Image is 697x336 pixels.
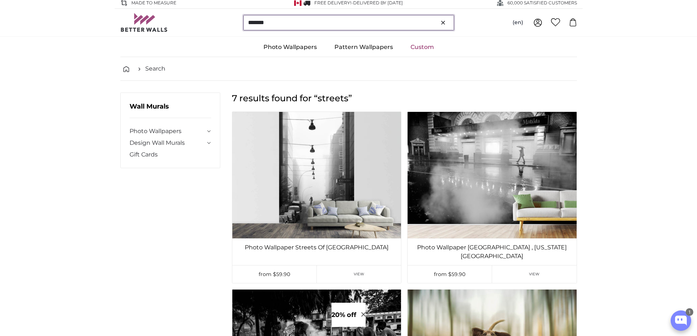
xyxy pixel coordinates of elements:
span: from $59.90 [259,271,290,278]
a: View [492,265,577,283]
a: Gift Cards [130,150,211,159]
a: Photo Wallpapers [255,38,326,57]
span: View [529,271,540,277]
h1: 7 results found for “streets” [232,93,577,104]
h3: Wall Murals [130,102,211,118]
span: View [354,271,364,277]
nav: breadcrumbs [120,57,577,81]
div: 1 [686,308,693,316]
a: Custom [402,38,443,57]
a: Pattern Wallpapers [326,38,402,57]
a: View [317,265,401,283]
summary: Design Wall Murals [130,139,211,147]
a: Photo Wallpaper [GEOGRAPHIC_DATA] , [US_STATE][GEOGRAPHIC_DATA] [409,243,575,261]
button: Open chatbox [671,310,691,331]
a: Design Wall Murals [130,139,206,147]
a: Photo Wallpaper Streets Of [GEOGRAPHIC_DATA] [234,243,400,252]
button: (en) [507,16,529,29]
summary: Photo Wallpapers [130,127,211,136]
img: Canada [294,0,301,6]
a: Photo Wallpapers [130,127,206,136]
a: Search [145,64,165,73]
span: from $59.90 [434,271,465,278]
img: Betterwalls [120,13,168,32]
